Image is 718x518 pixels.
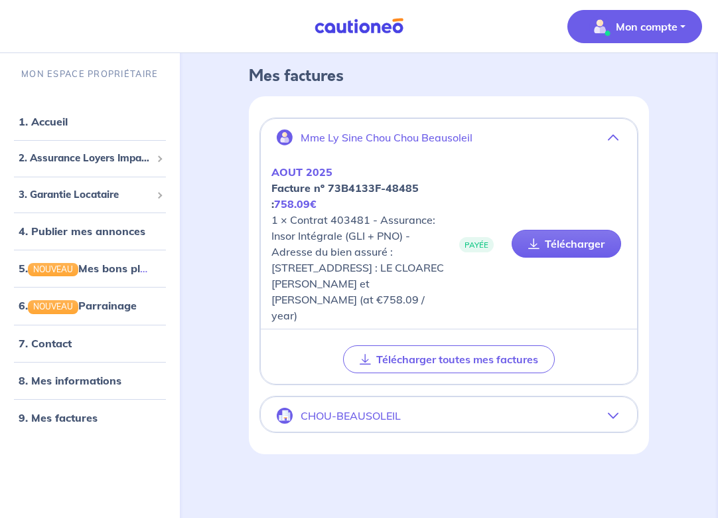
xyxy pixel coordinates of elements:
p: Mon compte [616,19,678,35]
a: 1. Accueil [19,115,68,128]
div: 1. Accueil [5,108,175,135]
a: 9. Mes factures [19,411,98,424]
div: 8. Mes informations [5,367,175,394]
a: 8. Mes informations [19,374,121,387]
p: 1 × Contrat 403481 - Assurance: Insor Intégrale (GLI + PNO) - Adresse du bien assuré : [STREET_AD... [271,164,449,323]
span: 3. Garantie Locataire [19,187,151,203]
p: Mme Ly Sine Chou Chou Beausoleil [301,131,472,144]
p: MON ESPACE PROPRIÉTAIRE [21,68,158,80]
div: 6.NOUVEAUParrainage [5,292,175,319]
img: illu_company.svg [277,408,293,424]
a: 5.NOUVEAUMes bons plans [19,262,159,275]
div: 3. Garantie Locataire [5,182,175,208]
a: Télécharger [512,230,621,258]
div: 2. Assurance Loyers Impayés [5,145,175,171]
button: CHOU-BEAUSOLEIL [261,400,638,432]
button: illu_account_valid_menu.svgMon compte [567,10,702,43]
em: AOUT 2025 [271,165,332,179]
img: illu_account_valid_menu.svg [589,16,610,37]
a: 7. Contact [19,337,72,350]
button: Mme Ly Sine Chou Chou Beausoleil [261,122,638,153]
div: 7. Contact [5,330,175,357]
em: 758.09€ [274,197,317,211]
a: 6.NOUVEAUParrainage [19,299,137,312]
div: 4. Publier mes annonces [5,218,175,244]
h4: Mes factures [249,67,650,86]
div: 5.NOUVEAUMes bons plans [5,255,175,282]
div: 9. Mes factures [5,404,175,431]
p: CHOU-BEAUSOLEIL [301,410,401,422]
span: 2. Assurance Loyers Impayés [19,151,151,166]
img: Cautioneo [309,18,409,35]
img: illu_account.svg [277,129,293,145]
button: Télécharger toutes mes factures [343,345,555,373]
span: PAYÉE [459,237,494,252]
a: 4. Publier mes annonces [19,224,145,238]
strong: Facture nº 73B4133F-48485 : [271,181,419,211]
